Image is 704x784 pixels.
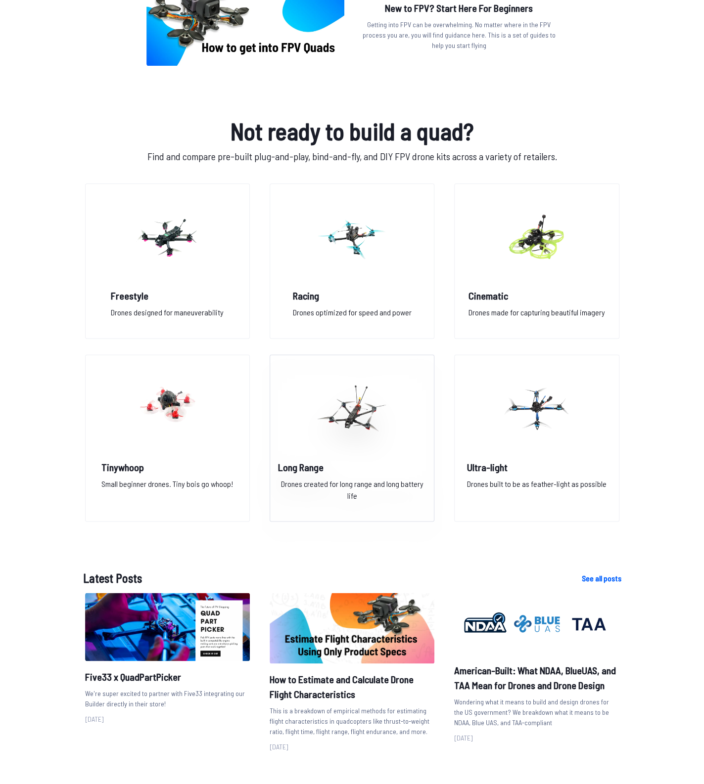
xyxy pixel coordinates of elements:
[360,0,558,15] h2: New to FPV? Start Here For Beginners
[292,306,411,326] p: Drones optimized for speed and power
[454,662,619,692] h2: American-Built: What NDAA, BlueUAS, and TAA Mean for Drones and Drone Design
[85,354,250,522] a: image of categoryTinywhoopSmall beginner drones. Tiny bois go whoop!
[278,460,426,474] h2: Long Range
[85,669,250,684] h2: Five33 x QuadPartPicker
[101,478,233,509] p: Small beginner drones. Tiny bois go whoop!
[85,714,104,723] span: [DATE]
[132,194,203,281] img: image of category
[270,671,434,701] h2: How to Estimate and Calculate Drone Flight Characteristics
[360,19,558,50] p: Getting into FPV can be overwhelming. No matter where in the FPV process you are, you will find g...
[278,478,426,509] p: Drones created for long range and long battery life
[132,365,203,452] img: image of category
[316,365,387,452] img: image of category
[501,365,572,452] img: image of category
[85,688,250,708] p: We're super excited to partner with Five33 integrating our Builder directly in their store!
[467,460,607,474] h2: Ultra-light
[454,593,619,654] img: image of post
[454,696,619,727] p: Wondering what it means to build and design drones for the US government? We breakdown what it me...
[454,183,619,339] a: image of categoryCinematicDrones made for capturing beautiful imagery
[85,593,250,660] img: image of post
[469,306,605,326] p: Drones made for capturing beautiful imagery
[101,460,233,474] h2: Tinywhoop
[83,569,566,587] h1: Latest Posts
[83,149,621,164] p: Find and compare pre-built plug-and-play, bind-and-fly, and DIY FPV drone kits across a variety o...
[467,478,607,509] p: Drones built to be as feather-light as possible
[454,354,619,522] a: image of categoryUltra-lightDrones built to be as feather-light as possible
[85,593,250,724] a: image of postFive33 x QuadPartPickerWe're super excited to partner with Five33 integrating our Bu...
[111,289,224,303] h2: Freestyle
[469,289,605,303] h2: Cinematic
[454,733,473,741] span: [DATE]
[270,593,434,663] img: image of post
[111,306,224,326] p: Drones designed for maneuverability
[454,593,619,743] a: image of postAmerican-Built: What NDAA, BlueUAS, and TAA Mean for Drones and Drone DesignWonderin...
[270,183,434,339] a: image of categoryRacingDrones optimized for speed and power
[501,194,572,281] img: image of category
[316,194,387,281] img: image of category
[270,593,434,752] a: image of postHow to Estimate and Calculate Drone Flight CharacteristicsThis is a breakdown of emp...
[83,113,621,149] h1: Not ready to build a quad?
[292,289,411,303] h2: Racing
[270,354,434,522] a: image of categoryLong RangeDrones created for long range and long battery life
[582,572,621,584] a: See all posts
[270,742,288,750] span: [DATE]
[270,705,434,736] p: This is a breakdown of empirical methods for estimating flight characteristics in quadcopters lik...
[85,183,250,339] a: image of categoryFreestyleDrones designed for maneuverability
